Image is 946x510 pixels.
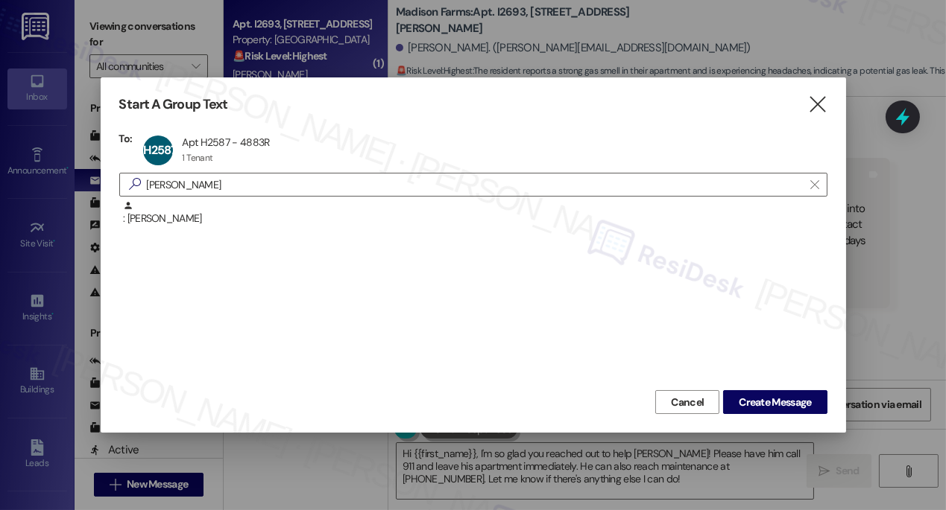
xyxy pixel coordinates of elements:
button: Create Message [723,390,827,414]
i:  [123,176,147,192]
button: Clear text [803,173,827,196]
h3: To: [119,132,133,145]
span: Create Message [739,395,811,410]
div: : [PERSON_NAME] [123,200,827,226]
button: Cancel [655,390,719,414]
i:  [807,97,827,112]
div: Apt H2587 - 4883R [182,136,269,149]
input: Search for any contact or apartment [147,174,803,195]
div: 1 Tenant [182,152,212,164]
span: Cancel [671,395,704,410]
span: H2587 [143,142,177,158]
div: : [PERSON_NAME] [119,200,827,238]
h3: Start A Group Text [119,96,228,113]
i:  [810,179,819,191]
